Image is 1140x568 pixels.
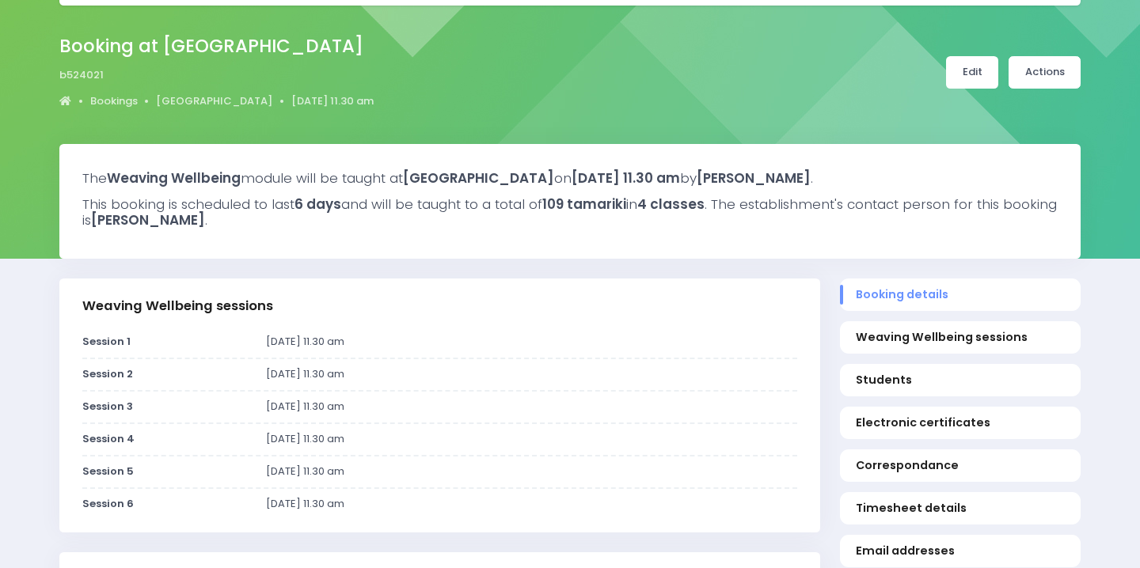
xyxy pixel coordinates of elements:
[82,334,131,349] strong: Session 1
[856,457,1066,474] span: Correspondance
[840,492,1081,524] a: Timesheet details
[256,366,807,382] div: [DATE] 11.30 am
[294,195,341,214] strong: 6 days
[256,464,807,479] div: [DATE] 11.30 am
[90,93,138,109] a: Bookings
[256,399,807,415] div: [DATE] 11.30 am
[256,496,807,512] div: [DATE] 11.30 am
[82,298,273,314] h3: Weaving Wellbeing sessions
[291,93,374,109] a: [DATE] 11.30 am
[256,334,807,350] div: [DATE] 11.30 am
[542,195,626,214] strong: 109 tamariki
[856,415,1066,431] span: Electronic certificates
[840,321,1081,354] a: Weaving Wellbeing sessions
[856,500,1066,517] span: Timesheet details
[856,372,1066,388] span: Students
[82,431,135,446] strong: Session 4
[1009,56,1081,89] a: Actions
[840,449,1081,482] a: Correspondance
[572,169,680,187] strong: [DATE] 11.30 am
[82,464,134,479] strong: Session 5
[256,431,807,447] div: [DATE] 11.30 am
[82,399,133,414] strong: Session 3
[856,286,1066,303] span: Booking details
[856,329,1066,346] span: Weaving Wellbeing sessions
[946,56,998,89] a: Edit
[840,407,1081,439] a: Electronic certificates
[840,535,1081,567] a: Email addresses
[82,170,1058,186] h3: The module will be taught at on by .
[856,543,1066,559] span: Email addresses
[403,169,554,187] strong: [GEOGRAPHIC_DATA]
[59,67,104,83] span: b524021
[840,364,1081,396] a: Students
[107,169,241,187] strong: Weaving Wellbeing
[697,169,811,187] strong: [PERSON_NAME]
[82,196,1058,229] h3: This booking is scheduled to last and will be taught to a total of in . The establishment's conta...
[82,366,133,381] strong: Session 2
[91,210,205,229] strong: [PERSON_NAME]
[840,278,1081,311] a: Booking details
[637,195,705,214] strong: 4 classes
[156,93,272,109] a: [GEOGRAPHIC_DATA]
[82,496,134,511] strong: Session 6
[59,36,363,57] h2: Booking at [GEOGRAPHIC_DATA]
